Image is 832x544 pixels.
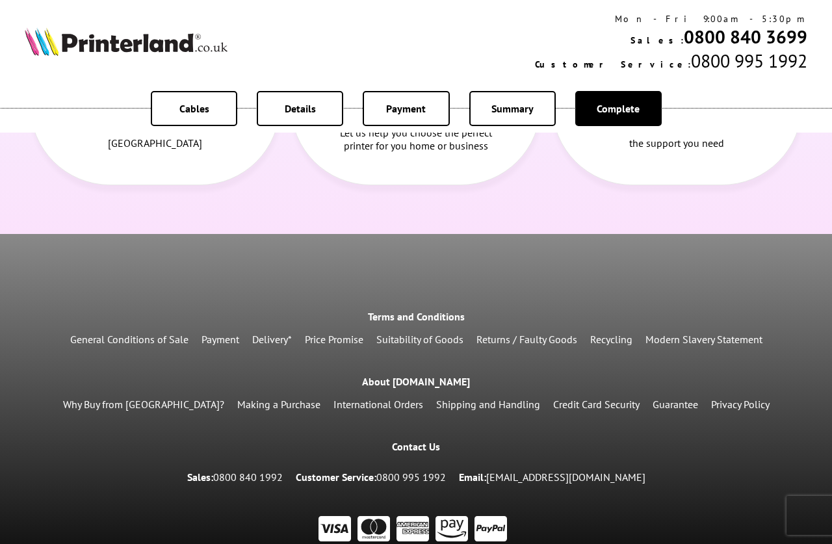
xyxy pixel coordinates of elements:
span: Sales: [630,34,684,46]
p: Customer Service: [296,469,446,486]
div: Mon - Fri 9:00am - 5:30pm [535,13,807,25]
img: AMEX [396,516,429,541]
a: Payment [201,333,239,346]
a: Delivery* [252,333,292,346]
a: Making a Purchase [237,398,320,411]
a: General Conditions of Sale [70,333,188,346]
img: Printerland Logo [25,27,227,56]
a: Guarantee [653,398,698,411]
img: pay by amazon [435,516,468,541]
a: Price Promise [305,333,363,346]
span: Customer Service: [535,58,691,70]
a: Shipping and Handling [436,398,540,411]
a: [EMAIL_ADDRESS][DOMAIN_NAME] [486,471,645,484]
a: Recycling [590,333,632,346]
a: 0800 840 1992 [213,471,283,484]
span: 0800 995 1992 [691,49,807,73]
a: Suitability of Goods [376,333,463,346]
a: Why Buy from [GEOGRAPHIC_DATA]? [63,398,224,411]
a: 0800 840 3699 [684,25,807,49]
img: Master Card [357,516,390,541]
a: 0800 995 1992 [376,471,446,484]
img: VISA [318,516,351,541]
a: Modern Slavery Statement [645,333,762,346]
a: International Orders [333,398,423,411]
p: Email: [459,469,645,486]
p: Sales: [187,469,283,486]
a: Returns / Faulty Goods [476,333,577,346]
img: PayPal [474,516,507,541]
a: Privacy Policy [711,398,770,411]
a: Credit Card Security [553,398,640,411]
